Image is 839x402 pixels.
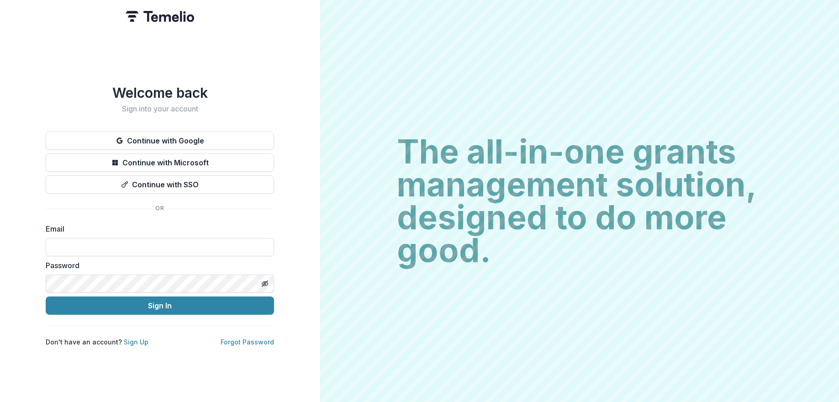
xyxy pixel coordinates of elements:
h1: Welcome back [46,85,274,101]
label: Password [46,260,269,271]
label: Email [46,223,269,234]
button: Continue with Microsoft [46,153,274,172]
button: Sign In [46,296,274,315]
a: Sign Up [124,338,148,346]
p: Don't have an account? [46,337,148,347]
button: Continue with SSO [46,175,274,194]
button: Toggle password visibility [258,276,272,291]
button: Continue with Google [46,132,274,150]
a: Forgot Password [221,338,274,346]
img: Temelio [126,11,194,22]
h2: Sign into your account [46,105,274,113]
